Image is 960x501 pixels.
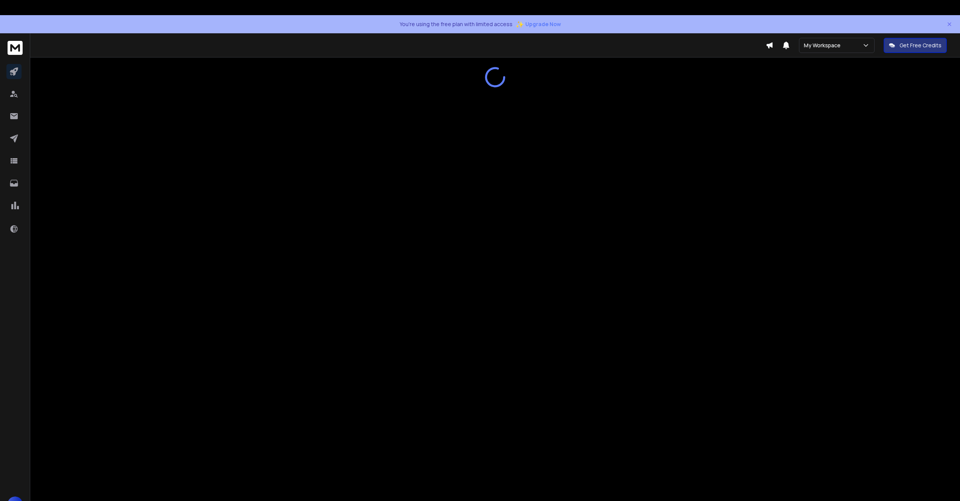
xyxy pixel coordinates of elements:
[516,19,524,30] span: ✨
[516,17,561,32] button: ✨Upgrade Now
[884,38,947,53] button: Get Free Credits
[399,20,513,28] p: You're using the free plan with limited access
[946,15,952,33] button: Close notification
[900,42,941,49] p: Get Free Credits
[804,42,844,49] p: My Workspace
[525,20,561,28] span: Upgrade Now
